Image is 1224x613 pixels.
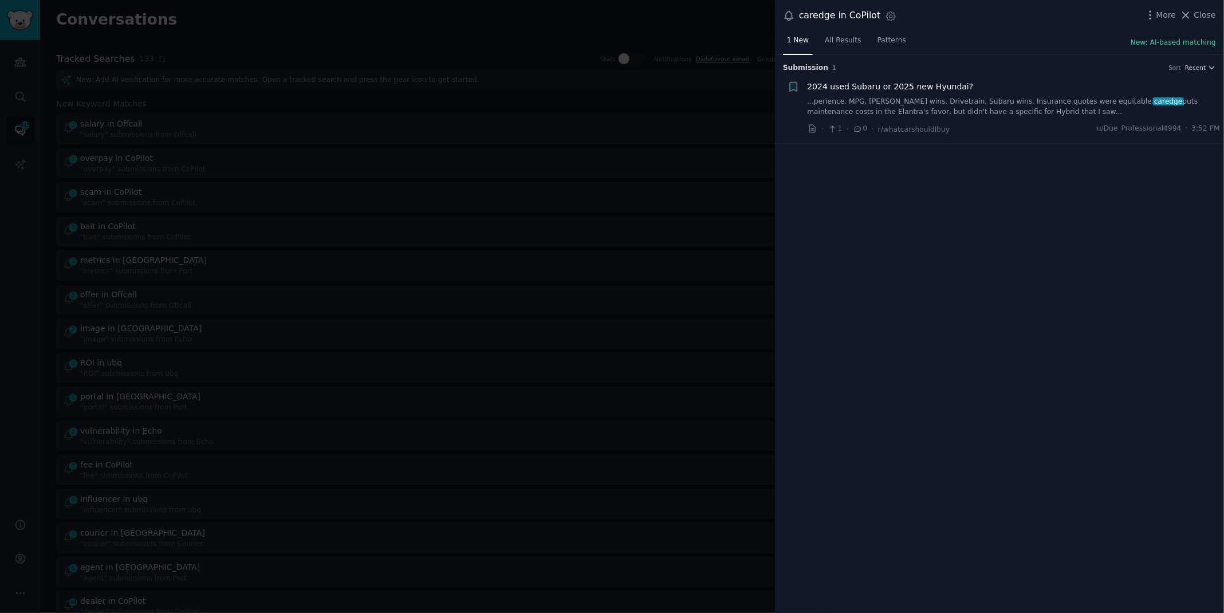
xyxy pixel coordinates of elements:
[1186,124,1188,134] span: ·
[783,32,813,55] a: 1 New
[847,123,849,135] span: ·
[808,97,1221,117] a: ...perience. MPG, [PERSON_NAME] wins. Drivetrain, Subaru wins. Insurance quotes were equitable.ca...
[821,32,865,55] a: All Results
[1185,64,1206,72] span: Recent
[1180,9,1216,21] button: Close
[1131,38,1216,48] button: New: AI-based matching
[853,124,867,134] span: 0
[799,9,881,23] div: caredge in CoPilot
[1192,124,1220,134] span: 3:52 PM
[808,81,974,93] a: 2024 used Subaru or 2025 new Hyundai?
[1097,124,1182,134] span: u/Due_Professional4994
[828,124,842,134] span: 1
[872,123,874,135] span: ·
[825,36,861,46] span: All Results
[878,125,950,133] span: r/whatcarshouldIbuy
[873,32,910,55] a: Patterns
[783,63,828,73] span: Submission
[877,36,906,46] span: Patterns
[1156,9,1176,21] span: More
[1185,64,1216,72] button: Recent
[787,36,809,46] span: 1 New
[1153,97,1183,105] span: caredge
[821,123,824,135] span: ·
[832,64,836,71] span: 1
[1169,64,1182,72] div: Sort
[1144,9,1176,21] button: More
[1194,9,1216,21] span: Close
